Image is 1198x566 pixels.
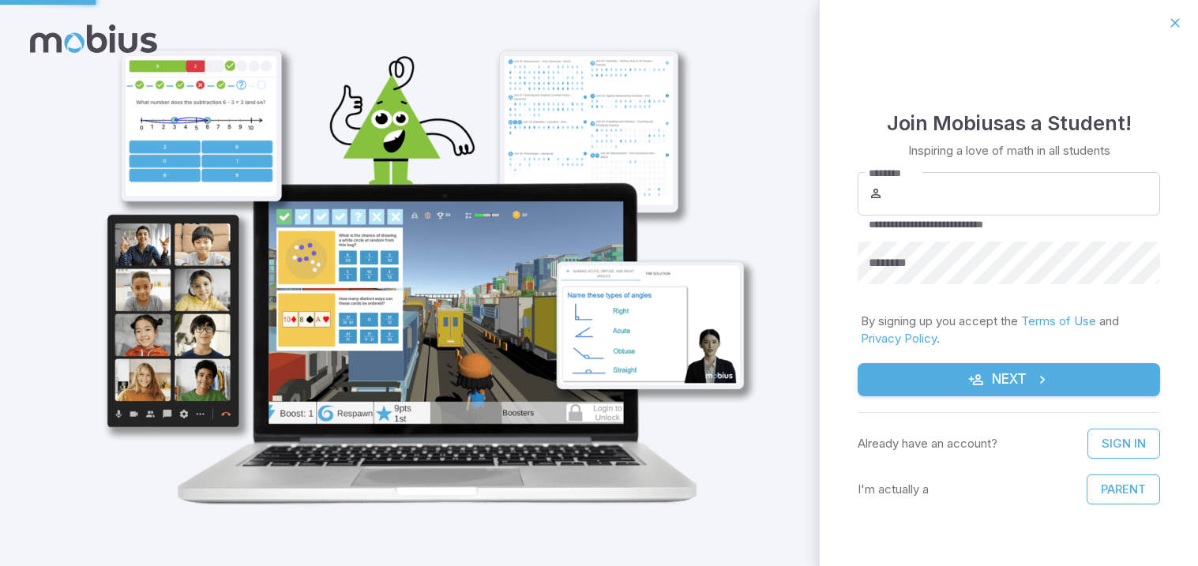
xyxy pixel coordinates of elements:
a: Terms of Use [1021,313,1096,328]
p: Already have an account? [858,435,997,452]
h4: Join Mobius as a Student ! [887,107,1132,139]
a: Privacy Policy [861,331,937,346]
button: Parent [1087,474,1160,504]
p: By signing up you accept the and . [861,313,1157,347]
a: Sign In [1087,429,1160,459]
button: Next [858,363,1160,396]
p: Inspiring a love of math in all students [908,142,1110,159]
img: student_1-illustration [77,39,766,517]
p: I'm actually a [858,481,929,498]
